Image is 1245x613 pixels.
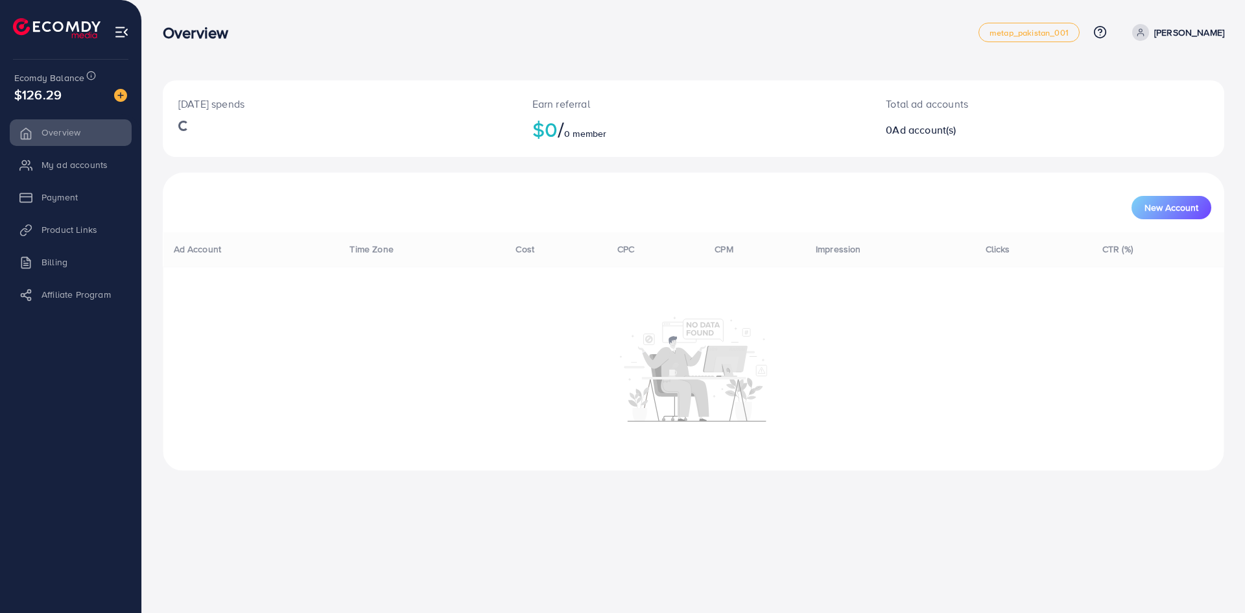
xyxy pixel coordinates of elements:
[1127,24,1224,41] a: [PERSON_NAME]
[532,117,855,141] h2: $0
[14,71,84,84] span: Ecomdy Balance
[114,89,127,102] img: image
[886,124,1120,136] h2: 0
[532,96,855,112] p: Earn referral
[163,23,239,42] h3: Overview
[1144,203,1198,212] span: New Account
[178,96,501,112] p: [DATE] spends
[978,23,1080,42] a: metap_pakistan_001
[892,123,956,137] span: Ad account(s)
[886,96,1120,112] p: Total ad accounts
[14,85,62,104] span: $126.29
[990,29,1069,37] span: metap_pakistan_001
[114,25,129,40] img: menu
[13,18,101,38] img: logo
[564,127,606,140] span: 0 member
[558,114,564,144] span: /
[1132,196,1211,219] button: New Account
[1154,25,1224,40] p: [PERSON_NAME]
